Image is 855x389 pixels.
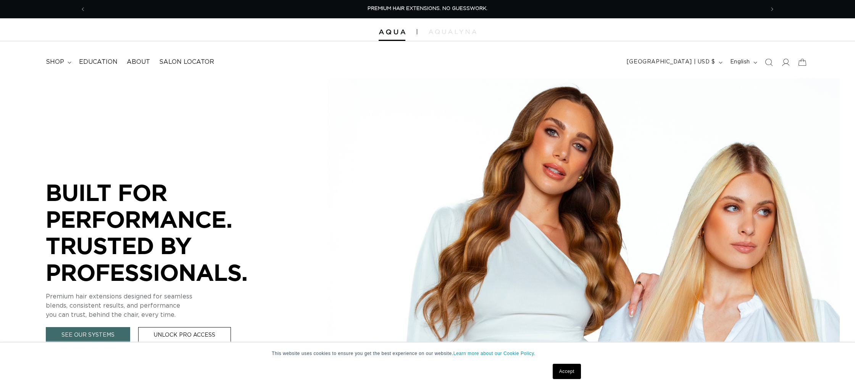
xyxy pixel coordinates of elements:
[764,2,781,16] button: Next announcement
[760,54,777,71] summary: Search
[627,58,715,66] span: [GEOGRAPHIC_DATA] | USD $
[74,53,122,71] a: Education
[127,58,150,66] span: About
[730,58,750,66] span: English
[726,55,760,70] button: English
[46,58,64,66] span: shop
[138,327,231,344] a: Unlock Pro Access
[272,350,583,357] p: This website uses cookies to ensure you get the best experience on our website.
[46,179,275,285] p: BUILT FOR PERFORMANCE. TRUSTED BY PROFESSIONALS.
[79,58,118,66] span: Education
[74,2,91,16] button: Previous announcement
[46,327,130,344] a: See Our Systems
[155,53,219,71] a: Salon Locator
[622,55,726,70] button: [GEOGRAPHIC_DATA] | USD $
[429,29,476,34] img: aqualyna.com
[122,53,155,71] a: About
[453,351,536,356] a: Learn more about our Cookie Policy.
[41,53,74,71] summary: shop
[553,364,581,379] a: Accept
[368,6,487,11] span: PREMIUM HAIR EXTENSIONS. NO GUESSWORK.
[159,58,214,66] span: Salon Locator
[379,29,405,35] img: Aqua Hair Extensions
[46,292,275,319] p: Premium hair extensions designed for seamless blends, consistent results, and performance you can...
